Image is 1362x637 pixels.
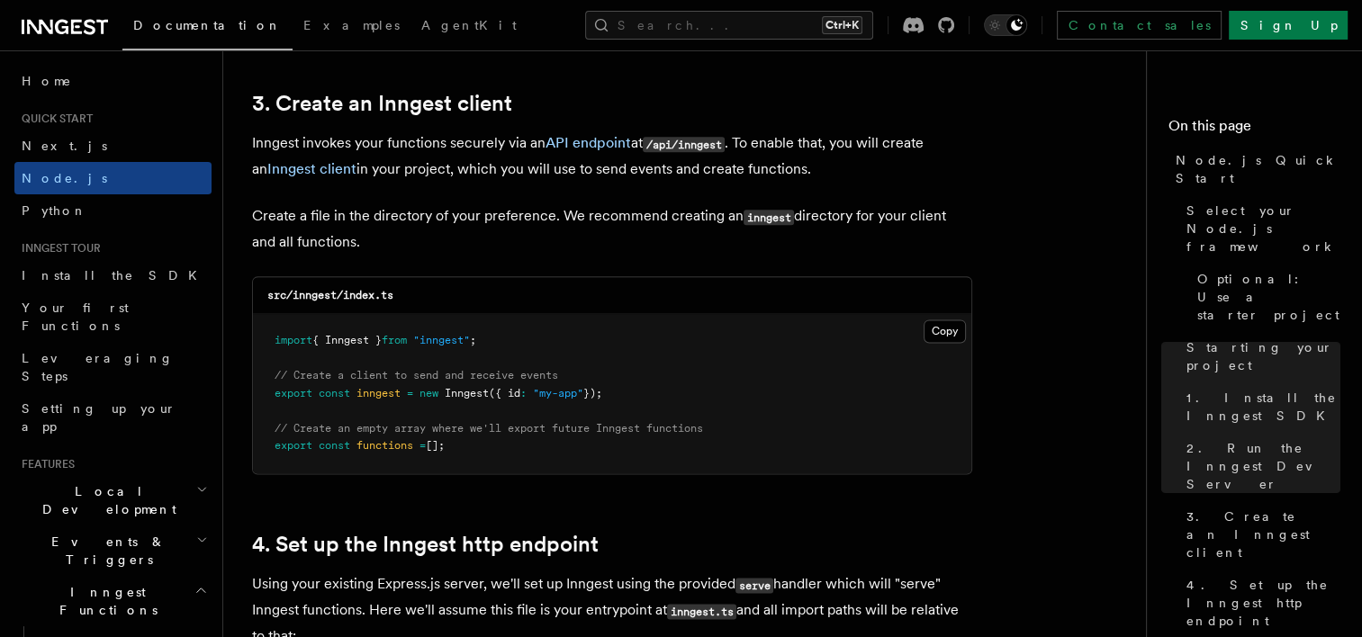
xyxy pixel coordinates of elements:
[14,112,93,126] span: Quick start
[489,387,520,399] span: ({ id
[1179,194,1340,263] a: Select your Node.js framework
[426,439,445,452] span: [];
[252,532,599,557] a: 4. Set up the Inngest http endpoint
[445,387,489,399] span: Inngest
[643,137,725,152] code: /api/inngest
[303,18,400,32] span: Examples
[14,475,212,525] button: Local Development
[275,369,558,381] span: // Create a client to send and receive events
[407,387,413,399] span: =
[419,387,438,399] span: new
[293,5,410,49] a: Examples
[382,334,407,346] span: from
[14,583,194,619] span: Inngest Functions
[14,576,212,626] button: Inngest Functions
[22,203,87,218] span: Python
[667,604,736,619] code: inngest.ts
[1186,439,1340,493] span: 2. Run the Inngest Dev Server
[822,16,862,34] kbd: Ctrl+K
[1179,432,1340,500] a: 2. Run the Inngest Dev Server
[520,387,527,399] span: :
[1186,338,1340,374] span: Starting your project
[252,203,972,255] p: Create a file in the directory of your preference. We recommend creating an directory for your cl...
[22,139,107,153] span: Next.js
[1179,500,1340,569] a: 3. Create an Inngest client
[14,342,212,392] a: Leveraging Steps
[1176,151,1340,187] span: Node.js Quick Start
[546,134,631,151] a: API endpoint
[22,301,129,333] span: Your first Functions
[533,387,583,399] span: "my-app"
[267,160,356,177] a: Inngest client
[421,18,517,32] span: AgentKit
[1179,331,1340,381] a: Starting your project
[133,18,282,32] span: Documentation
[275,334,312,346] span: import
[14,525,212,576] button: Events & Triggers
[312,334,382,346] span: { Inngest }
[14,194,212,227] a: Python
[252,91,512,116] a: 3. Create an Inngest client
[1229,11,1348,40] a: Sign Up
[410,5,528,49] a: AgentKit
[14,482,196,518] span: Local Development
[22,72,72,90] span: Home
[14,241,101,256] span: Inngest tour
[735,578,773,593] code: serve
[1186,389,1340,425] span: 1. Install the Inngest SDK
[419,439,426,452] span: =
[356,439,413,452] span: functions
[252,130,972,182] p: Inngest invokes your functions securely via an at . To enable that, you will create an in your pr...
[14,162,212,194] a: Node.js
[14,292,212,342] a: Your first Functions
[14,65,212,97] a: Home
[14,392,212,443] a: Setting up your app
[1168,115,1340,144] h4: On this page
[14,457,75,471] span: Features
[984,14,1027,36] button: Toggle dark mode
[275,422,703,435] span: // Create an empty array where we'll export future Inngest functions
[470,334,476,346] span: ;
[1057,11,1222,40] a: Contact sales
[22,401,176,434] span: Setting up your app
[1190,263,1340,331] a: Optional: Use a starter project
[14,533,196,569] span: Events & Triggers
[275,439,312,452] span: export
[122,5,293,50] a: Documentation
[1186,507,1340,561] span: 3. Create an Inngest client
[413,334,470,346] span: "inngest"
[319,439,350,452] span: const
[1186,202,1340,256] span: Select your Node.js framework
[744,210,794,225] code: inngest
[14,259,212,292] a: Install the SDK
[1197,270,1340,324] span: Optional: Use a starter project
[1168,144,1340,194] a: Node.js Quick Start
[267,289,393,301] code: src/inngest/index.ts
[275,387,312,399] span: export
[319,387,350,399] span: const
[22,268,208,283] span: Install the SDK
[583,387,602,399] span: });
[1179,381,1340,432] a: 1. Install the Inngest SDK
[585,11,873,40] button: Search...Ctrl+K
[1186,576,1340,630] span: 4. Set up the Inngest http endpoint
[22,171,107,185] span: Node.js
[22,351,174,383] span: Leveraging Steps
[14,130,212,162] a: Next.js
[1179,569,1340,637] a: 4. Set up the Inngest http endpoint
[356,387,401,399] span: inngest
